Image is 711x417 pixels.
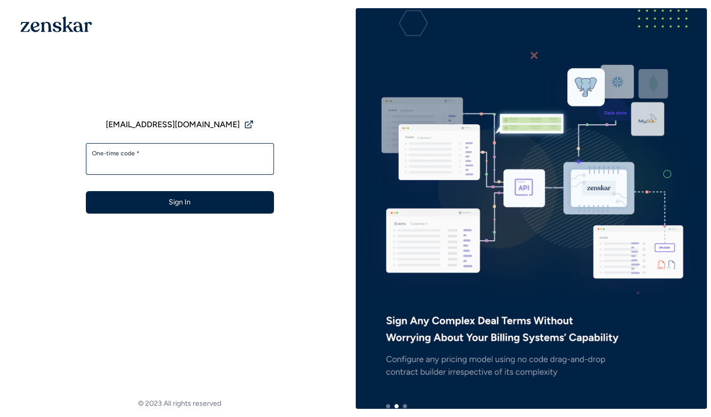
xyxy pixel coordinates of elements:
footer: © 2023 All rights reserved [4,399,356,409]
span: [EMAIL_ADDRESS][DOMAIN_NAME] [106,119,240,131]
button: Sign In [86,191,274,214]
img: 1OGAJ2xQqyY4LXKgY66KYq0eOWRCkrZdAb3gUhuVAqdWPZE9SRJmCz+oDMSn4zDLXe31Ii730ItAGKgCKgCCgCikA4Av8PJUP... [20,16,92,32]
label: One-time code * [92,149,268,157]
